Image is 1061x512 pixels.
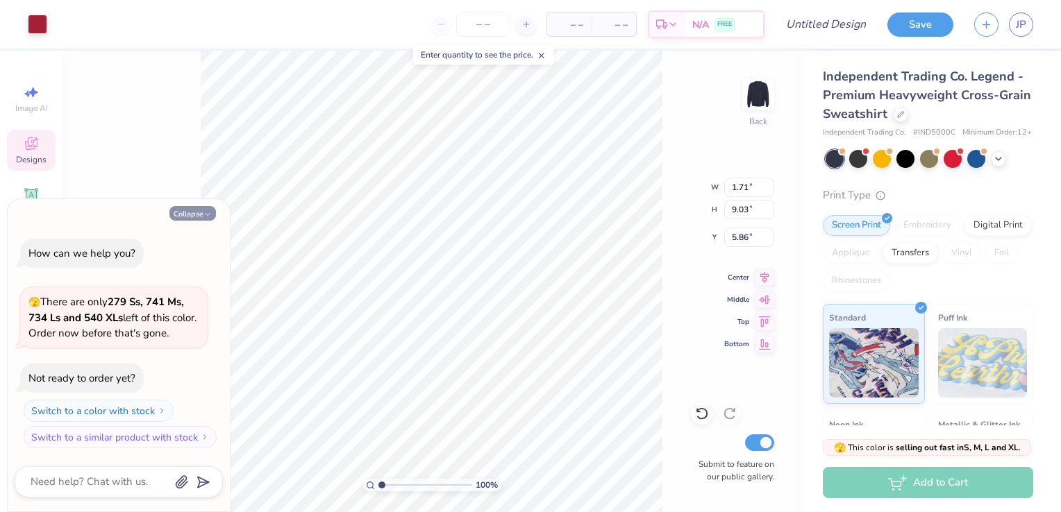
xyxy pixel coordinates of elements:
[16,154,47,165] span: Designs
[1016,17,1026,33] span: JP
[28,296,40,309] span: 🫣
[887,12,953,37] button: Save
[691,458,774,483] label: Submit to feature on our public gallery.
[717,19,732,29] span: FREE
[555,17,583,32] span: – –
[28,246,135,260] div: How can we help you?
[829,328,919,398] img: Standard
[962,127,1032,139] span: Minimum Order: 12 +
[28,295,197,340] span: There are only left of this color. Order now before that's gone.
[829,310,866,325] span: Standard
[724,339,749,349] span: Bottom
[1009,12,1033,37] a: JP
[158,407,166,415] img: Switch to a color with stock
[724,273,749,282] span: Center
[823,68,1031,122] span: Independent Trading Co. Legend - Premium Heavyweight Cross-Grain Sweatshirt
[744,80,772,108] img: Back
[896,442,1019,453] strong: selling out fast in S, M, L and XL
[913,127,955,139] span: # IND5000C
[749,115,767,128] div: Back
[724,295,749,305] span: Middle
[894,215,960,236] div: Embroidery
[823,127,906,139] span: Independent Trading Co.
[456,12,510,37] input: – –
[24,400,174,422] button: Switch to a color with stock
[829,417,863,432] span: Neon Ink
[823,187,1033,203] div: Print Type
[24,426,217,448] button: Switch to a similar product with stock
[964,215,1032,236] div: Digital Print
[823,271,890,291] div: Rhinestones
[883,243,938,264] div: Transfers
[938,328,1028,398] img: Puff Ink
[823,243,878,264] div: Applique
[413,45,554,65] div: Enter quantity to see the price.
[823,215,890,236] div: Screen Print
[938,310,967,325] span: Puff Ink
[942,243,981,264] div: Vinyl
[169,206,216,221] button: Collapse
[28,295,184,325] strong: 279 Ss, 741 Ms, 734 Ls and 540 XLs
[985,243,1018,264] div: Foil
[476,479,498,491] span: 100 %
[834,441,1021,454] span: This color is .
[834,441,846,454] span: 🫣
[28,371,135,385] div: Not ready to order yet?
[201,433,209,441] img: Switch to a similar product with stock
[724,317,749,327] span: Top
[692,17,709,32] span: N/A
[938,417,1020,432] span: Metallic & Glitter Ink
[600,17,628,32] span: – –
[15,103,48,114] span: Image AI
[775,10,877,38] input: Untitled Design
